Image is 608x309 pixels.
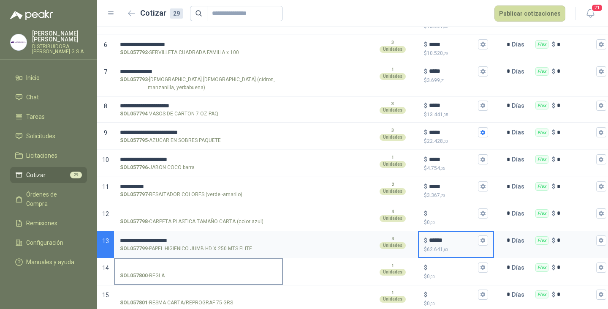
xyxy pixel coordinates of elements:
[380,46,406,53] div: Unidades
[478,101,488,111] button: $$13.441,05
[552,101,555,110] p: $
[120,218,263,226] p: - CARPETA PLASTICA TAMAÑO CARTA (color azul)
[443,139,448,144] span: ,00
[478,154,488,164] button: $$4.754,05
[512,259,528,276] p: Días
[380,134,406,141] div: Unidades
[120,156,277,163] input: SOL057796-JABON COCO barra
[32,44,87,54] p: DISTRIBUIDORA [PERSON_NAME] G S.A
[427,219,435,225] span: 0
[102,156,109,163] span: 10
[535,101,548,110] div: Flex
[552,40,555,49] p: $
[104,129,107,136] span: 9
[440,166,445,171] span: ,05
[552,128,555,137] p: $
[120,191,148,199] strong: SOL057797
[443,51,448,56] span: ,79
[120,292,277,298] input: SOL057801-RESMA CARTA/REPROGRAF 75 GRS
[583,6,598,21] button: 21
[120,76,277,92] p: - [DEMOGRAPHIC_DATA] [DEMOGRAPHIC_DATA] (cidron, manzanilla, yerbabuena)
[10,167,87,183] a: Cotizar29
[26,151,57,160] span: Licitaciones
[552,290,555,299] p: $
[430,301,435,306] span: ,00
[26,257,74,267] span: Manuales y ayuda
[478,39,488,49] button: $$10.520,79
[535,182,548,191] div: Flex
[120,245,148,253] strong: SOL057799
[596,208,606,219] button: Flex $
[596,127,606,137] button: Flex $
[512,286,528,303] p: Días
[120,164,148,172] strong: SOL057796
[429,210,476,216] input: $$0,00
[429,129,476,136] input: $$22.428,00
[424,191,488,200] p: $
[478,263,488,273] button: $$0,00
[104,103,107,109] span: 8
[557,68,594,74] input: Flex $
[120,49,148,57] strong: SOL057792
[478,127,488,137] button: $$22.428,00
[424,182,427,191] p: $
[424,219,488,227] p: $
[120,183,277,190] input: SOL057797-RESALTADOR COLORES (verde -amarilo)
[552,67,555,76] p: $
[430,274,435,279] span: ,00
[10,89,87,105] a: Chat
[380,242,406,249] div: Unidades
[10,148,87,164] a: Licitaciones
[120,218,148,226] strong: SOL057798
[424,263,427,272] p: $
[591,4,603,12] span: 21
[429,291,476,298] input: $$0,00
[391,66,394,73] p: 1
[10,215,87,231] a: Remisiones
[596,290,606,300] button: Flex $
[427,50,448,56] span: 10.520
[557,156,594,163] input: Flex $
[120,76,148,92] strong: SOL057793
[429,237,476,243] input: $$62.641,60
[10,235,87,251] a: Configuración
[427,165,445,171] span: 4.754
[391,263,394,269] p: 1
[120,211,277,217] input: SOL057798-CARPETA PLASTICA TAMAÑO CARTA (color azul)
[26,219,57,228] span: Remisiones
[429,68,476,74] input: $$3.699,71
[512,97,528,114] p: Días
[26,131,55,141] span: Solicitudes
[535,209,548,218] div: Flex
[440,193,445,198] span: ,70
[557,41,594,48] input: Flex $
[380,269,406,276] div: Unidades
[26,170,46,180] span: Cotizar
[120,265,277,271] input: SOL057800-REGLA
[391,290,394,296] p: 1
[427,192,445,198] span: 3.367
[424,137,488,145] p: $
[535,155,548,164] div: Flex
[535,40,548,49] div: Flex
[120,49,239,57] p: - SERVILLETA CUADRADA FAMILIA x 100
[424,40,427,49] p: $
[429,264,476,271] input: $$0,00
[424,77,488,85] p: $
[557,183,594,190] input: Flex $
[596,235,606,246] button: Flex $
[380,296,406,303] div: Unidades
[478,181,488,191] button: $$3.367,70
[535,67,548,76] div: Flex
[120,110,218,118] p: - VASOS DE CARTON 7 OZ PAQ
[10,186,87,212] a: Órdenes de Compra
[70,172,82,178] span: 29
[120,41,277,48] input: SOL057792-SERVILLETA CUADRADA FAMILIA x 100
[427,77,445,83] span: 3.699
[557,102,594,109] input: Flex $
[120,299,148,307] strong: SOL057801
[535,236,548,245] div: Flex
[26,93,39,102] span: Chat
[512,124,528,141] p: Días
[512,232,528,249] p: Días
